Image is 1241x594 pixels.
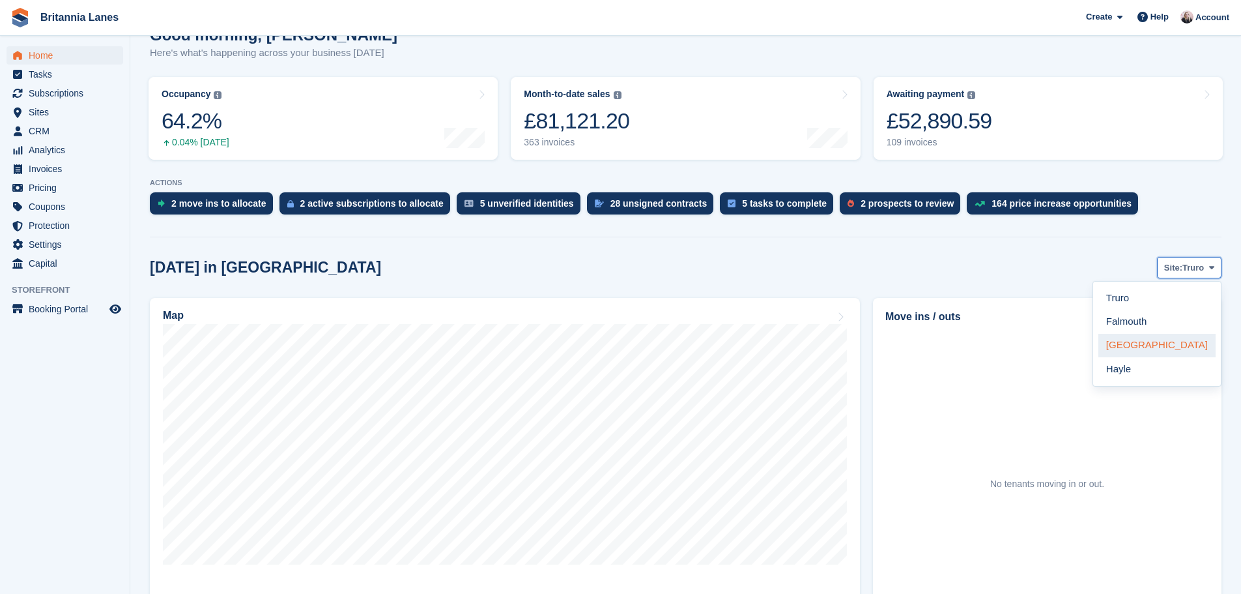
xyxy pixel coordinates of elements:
a: menu [7,198,123,216]
span: Coupons [29,198,107,216]
span: CRM [29,122,107,140]
p: Here's what's happening across your business [DATE] [150,46,397,61]
img: move_ins_to_allocate_icon-fdf77a2bb77ea45bf5b3d319d69a93e2d87916cf1d5bf7949dd705db3b84f3ca.svg [158,200,165,207]
div: 0.04% [DATE] [162,137,229,148]
a: 164 price increase opportunities [967,192,1145,221]
img: active_subscription_to_allocate_icon-d502201f5373d7db506a760aba3b589e785aa758c864c3986d89f69b8ff3... [287,200,294,208]
span: Subscriptions [29,84,107,102]
div: 2 active subscriptions to allocate [300,198,444,209]
a: Month-to-date sales £81,121.20 363 invoices [511,77,860,160]
a: 2 active subscriptions to allocate [279,192,457,221]
span: Capital [29,254,107,273]
span: Storefront [12,284,130,297]
p: ACTIONS [150,179,1221,187]
a: menu [7,179,123,197]
img: price_increase_opportunities-93ffe204e8149a01c8c9dc8f82e8f89637d9d84a8eef4429ea346261dce0b2c0.svg [975,201,985,207]
div: 64.2% [162,108,229,134]
a: 5 unverified identities [457,192,587,221]
a: Preview store [107,301,123,317]
h2: Map [163,310,184,321]
button: Site: Truro [1157,257,1221,278]
div: No tenants moving in or out. [990,477,1104,491]
a: Occupancy 64.2% 0.04% [DATE] [149,77,498,160]
h2: [DATE] in [GEOGRAPHIC_DATA] [150,259,381,276]
span: Home [29,46,107,65]
div: 2 move ins to allocate [171,198,266,209]
a: menu [7,46,123,65]
span: Account [1195,11,1229,24]
div: 5 unverified identities [480,198,574,209]
a: menu [7,84,123,102]
span: Pricing [29,179,107,197]
a: 28 unsigned contracts [587,192,720,221]
span: Protection [29,216,107,235]
img: contract_signature_icon-13c848040528278c33f63329250d36e43548de30e8caae1d1a13099fd9432cc5.svg [595,200,604,207]
div: Awaiting payment [887,89,965,100]
span: Tasks [29,65,107,83]
a: [GEOGRAPHIC_DATA] [1098,334,1216,357]
a: Awaiting payment £52,890.59 109 invoices [874,77,1223,160]
span: Invoices [29,160,107,178]
img: icon-info-grey-7440780725fd019a000dd9b08b2336e03edf1995a4989e88bcd33f0948082b44.svg [967,91,975,99]
img: icon-info-grey-7440780725fd019a000dd9b08b2336e03edf1995a4989e88bcd33f0948082b44.svg [214,91,221,99]
div: 2 prospects to review [861,198,954,209]
div: 28 unsigned contracts [610,198,707,209]
a: 2 move ins to allocate [150,192,279,221]
span: Analytics [29,141,107,159]
a: menu [7,216,123,235]
div: £52,890.59 [887,108,992,134]
a: menu [7,254,123,273]
img: Alexandra Lane [1180,10,1193,23]
a: menu [7,141,123,159]
h2: Move ins / outs [885,309,1209,325]
a: menu [7,300,123,318]
span: Help [1150,10,1169,23]
span: Settings [29,235,107,254]
a: menu [7,122,123,140]
a: Truro [1098,287,1216,310]
div: Month-to-date sales [524,89,610,100]
div: 109 invoices [887,137,992,148]
a: Hayle [1098,357,1216,381]
div: 5 tasks to complete [742,198,827,209]
div: 164 price increase opportunities [991,198,1132,209]
img: icon-info-grey-7440780725fd019a000dd9b08b2336e03edf1995a4989e88bcd33f0948082b44.svg [614,91,621,99]
a: 2 prospects to review [840,192,967,221]
a: Falmouth [1098,310,1216,334]
div: Occupancy [162,89,210,100]
span: Booking Portal [29,300,107,318]
span: Create [1086,10,1112,23]
span: Sites [29,103,107,121]
a: menu [7,65,123,83]
div: £81,121.20 [524,108,629,134]
div: 363 invoices [524,137,629,148]
img: prospect-51fa495bee0391a8d652442698ab0144808aea92771e9ea1ae160a38d050c398.svg [848,200,854,207]
a: 5 tasks to complete [720,192,840,221]
a: menu [7,103,123,121]
a: Britannia Lanes [35,7,124,28]
img: verify_identity-adf6edd0f0f0b5bbfe63781bf79b02c33cf7c696d77639b501bdc392416b5a36.svg [464,200,474,207]
a: menu [7,235,123,254]
span: Truro [1182,261,1204,275]
img: stora-icon-8386f47178a22dfd0bd8f6a31ec36ba5ce8667c1dd55bd0f319d3a0aa187defe.svg [10,8,30,27]
img: task-75834270c22a3079a89374b754ae025e5fb1db73e45f91037f5363f120a921f8.svg [728,200,735,207]
a: menu [7,160,123,178]
span: Site: [1164,261,1182,275]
